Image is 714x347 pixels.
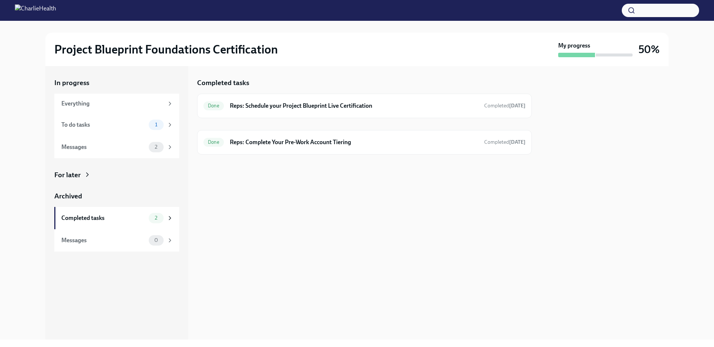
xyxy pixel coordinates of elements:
[509,103,525,109] strong: [DATE]
[54,191,179,201] a: Archived
[230,102,478,110] h6: Reps: Schedule your Project Blueprint Live Certification
[509,139,525,145] strong: [DATE]
[54,114,179,136] a: To do tasks1
[197,78,249,88] h5: Completed tasks
[150,215,162,221] span: 2
[484,139,525,146] span: August 21st, 2025 08:56
[203,139,224,145] span: Done
[54,94,179,114] a: Everything
[230,138,478,146] h6: Reps: Complete Your Pre-Work Account Tiering
[558,42,590,50] strong: My progress
[639,43,660,56] h3: 50%
[54,229,179,252] a: Messages0
[54,136,179,158] a: Messages2
[61,236,146,244] div: Messages
[203,103,224,108] span: Done
[61,100,164,108] div: Everything
[484,102,525,109] span: August 21st, 2025 08:35
[203,136,525,148] a: DoneReps: Complete Your Pre-Work Account TieringCompleted[DATE]
[203,100,525,112] a: DoneReps: Schedule your Project Blueprint Live CertificationCompleted[DATE]
[15,4,56,16] img: CharlieHealth
[484,139,525,145] span: Completed
[150,237,163,243] span: 0
[54,78,179,88] a: In progress
[61,214,146,222] div: Completed tasks
[54,170,81,180] div: For later
[54,170,179,180] a: For later
[484,103,525,109] span: Completed
[150,144,162,150] span: 2
[54,42,278,57] h2: Project Blueprint Foundations Certification
[54,207,179,229] a: Completed tasks2
[151,122,162,127] span: 1
[61,121,146,129] div: To do tasks
[61,143,146,151] div: Messages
